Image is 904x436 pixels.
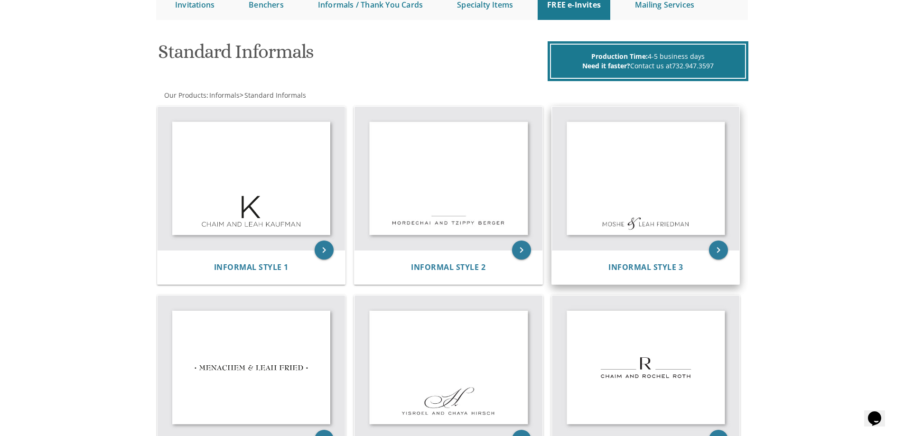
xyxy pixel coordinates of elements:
[552,107,740,250] img: Informal Style 3
[582,61,630,70] span: Need it faster?
[591,52,648,61] span: Production Time:
[214,262,289,272] span: Informal Style 1
[209,91,240,100] span: Informals
[158,107,345,250] img: Informal Style 1
[240,91,306,100] span: >
[315,241,334,260] a: keyboard_arrow_right
[709,241,728,260] a: keyboard_arrow_right
[163,91,206,100] a: Our Products
[550,44,746,79] div: 4-5 business days Contact us at
[512,241,531,260] a: keyboard_arrow_right
[208,91,240,100] a: Informals
[244,91,306,100] span: Standard Informals
[354,107,542,250] img: Informal Style 2
[411,263,485,272] a: Informal Style 2
[411,262,485,272] span: Informal Style 2
[864,398,895,427] iframe: chat widget
[158,41,545,69] h1: Standard Informals
[243,91,306,100] a: Standard Informals
[608,262,683,272] span: Informal Style 3
[156,91,452,100] div: :
[672,61,714,70] a: 732.947.3597
[214,263,289,272] a: Informal Style 1
[608,263,683,272] a: Informal Style 3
